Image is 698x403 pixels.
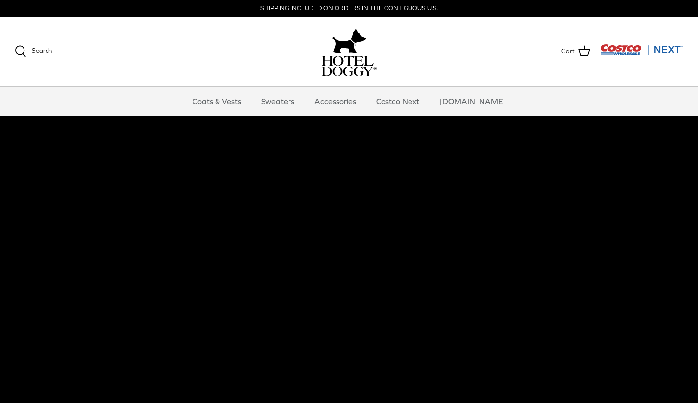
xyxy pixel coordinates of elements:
a: Coats & Vests [184,87,250,116]
a: [DOMAIN_NAME] [431,87,515,116]
span: Cart [561,46,575,57]
img: hoteldoggy.com [332,26,366,56]
a: Accessories [306,87,365,116]
a: Cart [561,45,590,58]
a: Costco Next [367,87,428,116]
a: Sweaters [252,87,303,116]
a: Visit Costco Next [600,50,683,57]
a: Search [15,45,52,57]
img: Costco Next [600,44,683,56]
a: hoteldoggy.com hoteldoggycom [322,26,377,76]
span: Search [32,47,52,54]
img: hoteldoggycom [322,56,377,76]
